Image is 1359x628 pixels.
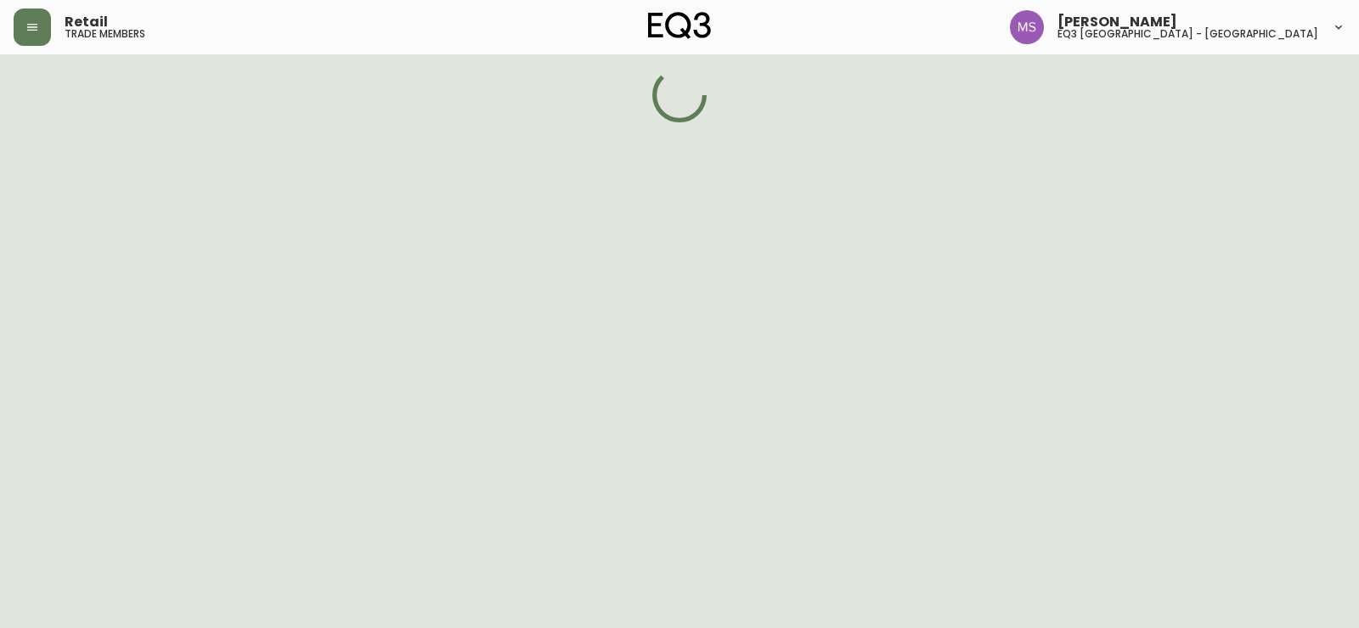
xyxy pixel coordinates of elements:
[1057,29,1318,39] h5: eq3 [GEOGRAPHIC_DATA] - [GEOGRAPHIC_DATA]
[1057,15,1177,29] span: [PERSON_NAME]
[65,29,145,39] h5: trade members
[648,12,711,39] img: logo
[1010,10,1044,44] img: 1b6e43211f6f3cc0b0729c9049b8e7af
[65,15,108,29] span: Retail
